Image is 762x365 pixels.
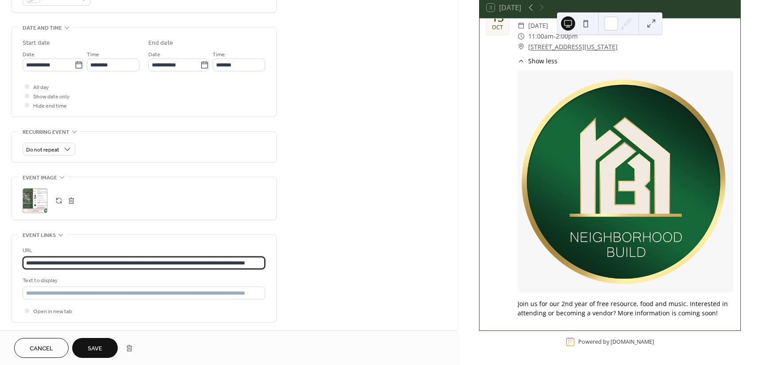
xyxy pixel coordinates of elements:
[23,173,57,182] span: Event image
[491,12,504,23] div: 13
[33,101,67,111] span: Hide end time
[518,299,733,318] div: Join us for our 2nd year of free resource, food and music. Interested in attending or becoming a ...
[578,338,654,346] div: Powered by
[23,50,35,59] span: Date
[553,31,556,42] span: -
[30,344,53,353] span: Cancel
[518,56,525,66] div: ​
[33,83,49,92] span: All day
[518,56,557,66] button: ​Show less
[611,338,654,346] a: [DOMAIN_NAME]
[528,56,557,66] span: Show less
[518,70,733,292] img: img_vzx6IsA6SK9uNxXsWrxVl.800px.png
[33,307,72,316] span: Open in new tab
[518,42,525,52] div: ​
[23,246,263,255] div: URL
[26,145,59,155] span: Do not repeat
[148,39,173,48] div: End date
[492,25,503,31] div: Oct
[23,276,263,285] div: Text to display
[213,50,225,59] span: Time
[23,23,62,33] span: Date and time
[528,42,618,52] a: [STREET_ADDRESS][US_STATE]
[528,20,548,31] span: [DATE]
[148,50,160,59] span: Date
[23,128,70,137] span: Recurring event
[33,92,70,101] span: Show date only
[518,31,525,42] div: ​
[528,31,553,42] span: 11:00am
[23,39,50,48] div: Start date
[72,338,118,358] button: Save
[14,338,69,358] button: Cancel
[23,231,56,240] span: Event links
[88,344,102,353] span: Save
[23,188,47,213] div: ;
[87,50,99,59] span: Time
[518,20,525,31] div: ​
[556,31,578,42] span: 2:00pm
